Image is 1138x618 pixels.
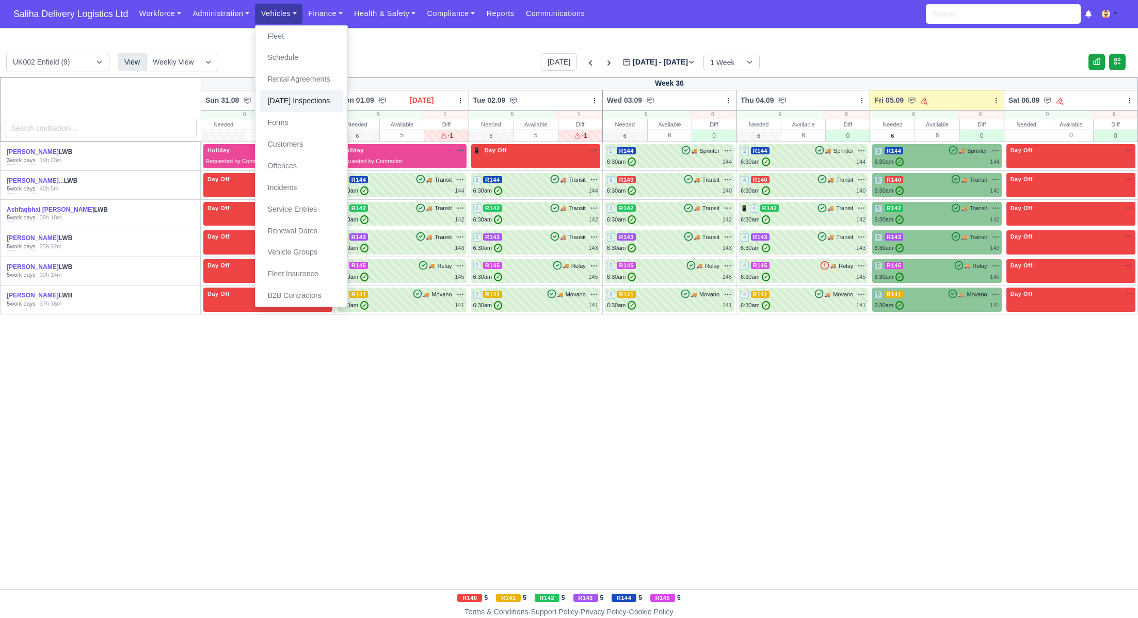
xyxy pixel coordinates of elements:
[648,130,692,140] div: 6
[895,215,904,224] span: ✓
[751,147,770,154] span: R144
[885,176,904,183] span: R140
[926,4,1081,24] input: Search...
[762,244,770,252] span: ✓
[339,158,402,164] span: Requested by Contractor
[705,262,719,271] span: Relay
[617,233,636,241] span: R143
[7,148,114,156] div: LWB
[895,157,904,166] span: ✓
[360,215,368,224] span: ✓
[563,262,569,270] span: 🚚
[967,290,987,299] span: Movano
[1008,204,1035,212] span: Day Off
[856,244,865,252] div: 143
[473,147,481,153] span: 📱
[741,215,770,224] div: 6:30am
[762,273,770,281] span: ✓
[531,608,579,616] a: Support Policy
[205,147,232,154] span: Holiday
[694,233,700,241] span: 🚚
[469,110,556,119] div: 5
[435,204,452,213] span: Transit
[339,95,374,105] span: Mon 01.09
[260,220,343,242] a: Renewal Dates
[628,157,636,166] span: ✓
[702,204,719,213] span: Transit
[607,186,636,195] div: 6:30am
[40,185,59,193] div: 40h 5m
[494,244,502,252] span: ✓
[1004,110,1091,119] div: 0
[380,119,424,130] div: Available
[205,290,232,297] span: Day Off
[895,273,904,281] span: ✓
[1094,130,1137,141] div: 0
[741,205,748,211] span: 📱
[335,110,422,119] div: 5
[205,233,232,240] span: Day Off
[741,147,749,155] span: 2
[7,205,114,214] div: LWB
[617,204,636,212] span: R142
[8,4,133,24] a: Saliha Delivery Logistics Ltd
[260,177,343,199] a: Incidents
[1004,119,1049,130] div: Needed
[426,233,432,241] span: 🚚
[423,291,429,298] span: 🚚
[833,290,853,299] span: Movano
[970,204,987,213] span: Transit
[435,233,452,242] span: Transit
[827,204,834,212] span: 🚚
[622,56,695,68] label: [DATE] - [DATE]
[7,206,94,213] a: Ashfaqbhai [PERSON_NAME]
[874,273,904,281] div: 6:30am
[260,134,343,155] a: Customers
[118,53,147,71] div: View
[7,243,36,251] div: work days
[762,215,770,224] span: ✓
[760,204,779,212] span: R142
[874,215,904,224] div: 6:30am
[260,26,343,47] a: Fleet
[435,176,452,184] span: Transit
[424,119,468,130] div: Diff
[514,119,558,130] div: Available
[607,244,636,252] div: 6:30am
[961,233,967,241] span: 🚚
[762,186,770,195] span: ✓
[856,186,865,195] div: 140
[870,110,957,119] div: 6
[967,147,987,155] span: Sprinter
[7,234,59,242] a: [PERSON_NAME]
[431,290,452,299] span: Movano
[607,157,636,166] div: 6:30am
[836,233,853,242] span: Transit
[970,233,987,242] span: Transit
[781,130,825,140] div: 6
[349,176,368,183] span: R144
[895,244,904,252] span: ✓
[856,157,865,166] div: 144
[885,262,904,269] span: R145
[473,291,482,299] span: 2
[874,186,904,195] div: 6:30am
[339,273,368,281] div: 6:30am
[827,176,834,184] span: 🚚
[990,244,999,252] div: 143
[133,4,187,24] a: Workforce
[494,215,502,224] span: ✓
[607,95,642,105] span: Wed 03.09
[455,186,464,195] div: 144
[736,110,823,119] div: 6
[7,185,10,192] strong: 5
[827,233,834,241] span: 🚚
[566,290,586,299] span: Movano
[560,176,566,184] span: 🚚
[201,110,288,119] div: 0
[7,214,10,220] strong: 5
[201,77,1137,90] div: Week 36
[1008,262,1035,269] span: Day Off
[464,608,528,616] a: Terms & Conditions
